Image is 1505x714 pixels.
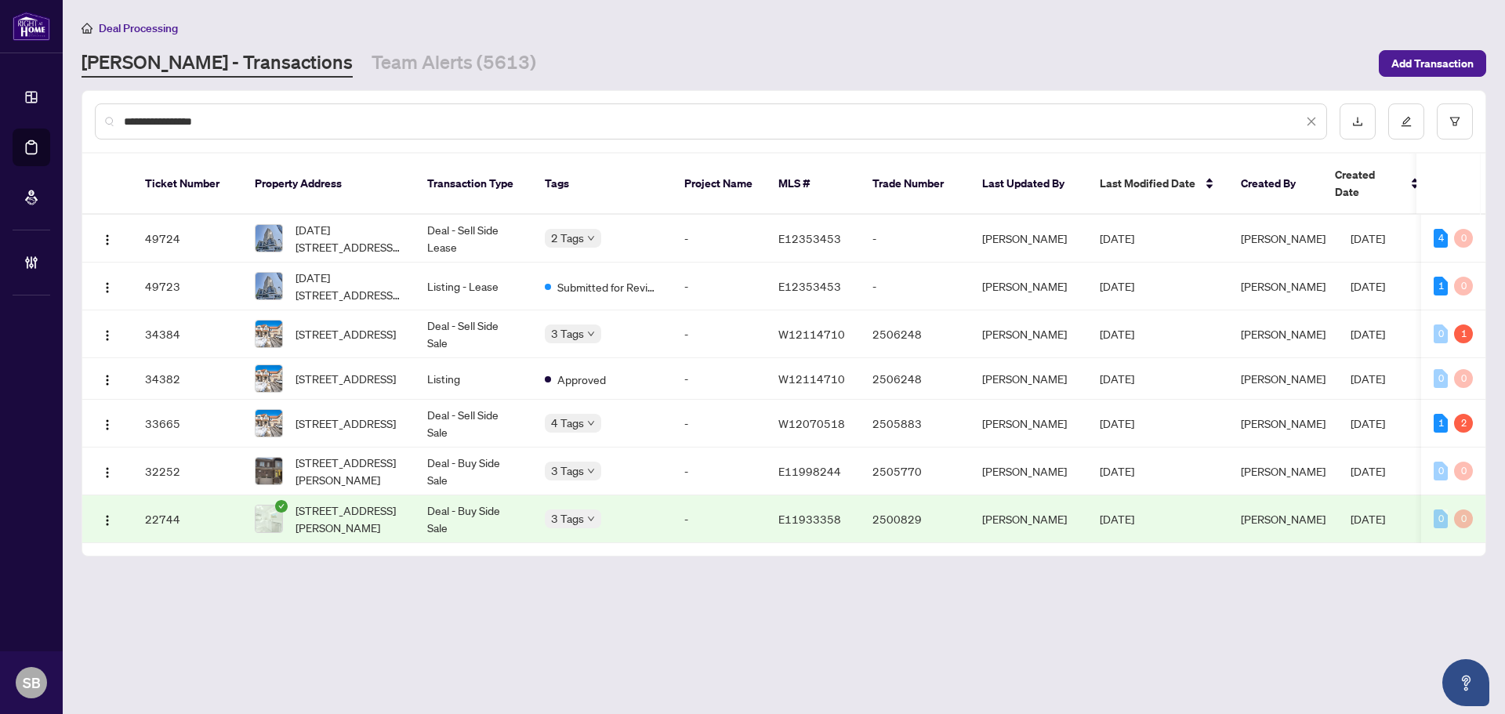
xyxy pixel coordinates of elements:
td: Listing - Lease [415,263,532,310]
img: Logo [101,374,114,386]
td: 49723 [132,263,242,310]
td: 2500829 [860,495,970,543]
button: edit [1388,103,1424,140]
th: Created By [1228,154,1322,215]
td: - [672,310,766,358]
span: Created Date [1335,166,1401,201]
td: - [672,263,766,310]
span: down [587,515,595,523]
span: [DATE] [1351,512,1385,526]
span: [DATE] [1100,416,1134,430]
img: thumbnail-img [256,506,282,532]
img: Logo [101,234,114,246]
span: [DATE] [1351,416,1385,430]
span: [PERSON_NAME] [1241,512,1325,526]
span: [DATE] [1351,327,1385,341]
span: [STREET_ADDRESS] [296,415,396,432]
span: [DATE][STREET_ADDRESS][DATE][PERSON_NAME] [296,269,402,303]
img: Logo [101,466,114,479]
span: 4 Tags [551,414,584,432]
td: 2505770 [860,448,970,495]
button: Logo [95,366,120,391]
td: Deal - Buy Side Sale [415,495,532,543]
td: Deal - Sell Side Lease [415,215,532,263]
a: [PERSON_NAME] - Transactions [82,49,353,78]
span: [DATE] [1100,327,1134,341]
td: [PERSON_NAME] [970,448,1087,495]
div: 4 [1434,229,1448,248]
td: - [672,495,766,543]
button: Logo [95,226,120,251]
span: [DATE] [1100,231,1134,245]
span: down [587,234,595,242]
img: thumbnail-img [256,225,282,252]
span: [PERSON_NAME] [1241,464,1325,478]
span: [DATE] [1100,279,1134,293]
span: Approved [557,371,606,388]
td: 34384 [132,310,242,358]
span: W12070518 [778,416,845,430]
div: 0 [1434,369,1448,388]
span: [DATE] [1351,464,1385,478]
span: 3 Tags [551,509,584,527]
td: [PERSON_NAME] [970,400,1087,448]
button: Logo [95,274,120,299]
a: Team Alerts (5613) [372,49,536,78]
span: E11933358 [778,512,841,526]
div: 0 [1454,277,1473,295]
th: Tags [532,154,672,215]
span: [DATE] [1100,371,1134,386]
td: 32252 [132,448,242,495]
span: edit [1401,116,1412,127]
button: download [1340,103,1376,140]
td: [PERSON_NAME] [970,215,1087,263]
th: Project Name [672,154,766,215]
span: close [1306,116,1317,127]
div: 0 [1454,369,1473,388]
div: 2 [1454,414,1473,433]
img: Logo [101,281,114,294]
td: 2506248 [860,358,970,400]
span: down [587,467,595,475]
td: Deal - Sell Side Sale [415,310,532,358]
th: Property Address [242,154,415,215]
div: 0 [1434,324,1448,343]
span: [DATE] [1351,371,1385,386]
span: download [1352,116,1363,127]
span: 2 Tags [551,229,584,247]
span: Deal Processing [99,21,178,35]
span: [PERSON_NAME] [1241,231,1325,245]
span: down [587,419,595,427]
img: Logo [101,419,114,431]
th: Last Modified Date [1087,154,1228,215]
span: [DATE] [1351,231,1385,245]
td: [PERSON_NAME] [970,310,1087,358]
td: 33665 [132,400,242,448]
button: Add Transaction [1379,50,1486,77]
button: Logo [95,506,120,531]
img: thumbnail-img [256,458,282,484]
span: filter [1449,116,1460,127]
div: 1 [1454,324,1473,343]
td: - [672,448,766,495]
div: 0 [1454,462,1473,480]
img: thumbnail-img [256,321,282,347]
span: check-circle [275,500,288,513]
div: 0 [1434,509,1448,528]
td: - [672,215,766,263]
td: 2506248 [860,310,970,358]
span: [DATE] [1351,279,1385,293]
td: - [860,263,970,310]
td: - [672,358,766,400]
div: 0 [1434,462,1448,480]
span: SB [23,672,41,694]
img: Logo [101,514,114,527]
span: [DATE][STREET_ADDRESS][DATE][PERSON_NAME] [296,221,402,256]
span: E12353453 [778,279,841,293]
span: Add Transaction [1391,51,1474,76]
td: 49724 [132,215,242,263]
td: - [672,400,766,448]
span: W12114710 [778,371,845,386]
span: [STREET_ADDRESS][PERSON_NAME] [296,502,402,536]
span: [STREET_ADDRESS] [296,370,396,387]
